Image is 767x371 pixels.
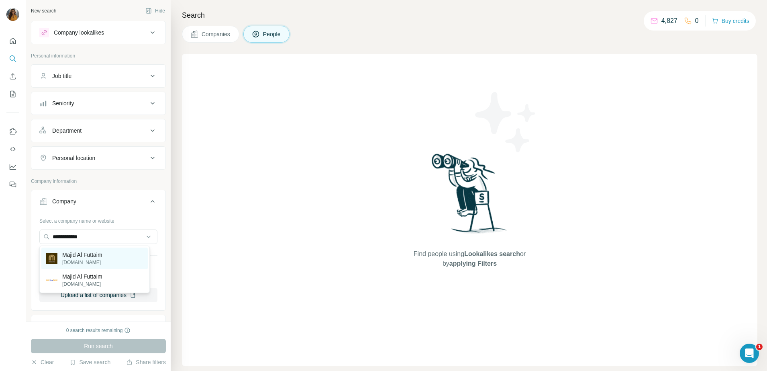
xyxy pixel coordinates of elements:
[470,86,542,158] img: Surfe Illustration - Stars
[52,154,95,162] div: Personal location
[31,358,54,366] button: Clear
[464,250,520,257] span: Lookalikes search
[712,15,749,27] button: Buy credits
[62,251,102,259] p: Majid Al Futtaim
[31,94,165,113] button: Seniority
[54,29,104,37] div: Company lookalikes
[46,275,57,286] img: Majid Al Futtaim
[52,99,74,107] div: Seniority
[69,358,110,366] button: Save search
[202,30,231,38] span: Companies
[140,5,171,17] button: Hide
[661,16,677,26] p: 4,827
[263,30,282,38] span: People
[6,160,19,174] button: Dashboard
[62,273,102,281] p: Majid Al Futtaim
[62,281,102,288] p: [DOMAIN_NAME]
[695,16,699,26] p: 0
[39,214,157,225] div: Select a company name or website
[31,7,56,14] div: New search
[6,177,19,192] button: Feedback
[182,10,757,21] h4: Search
[756,344,763,350] span: 1
[405,249,534,269] span: Find people using or by
[6,87,19,101] button: My lists
[52,72,71,80] div: Job title
[46,253,57,264] img: Majid Al Futtaim
[52,197,76,205] div: Company
[31,66,165,86] button: Job title
[66,327,131,334] div: 0 search results remaining
[449,260,497,267] span: applying Filters
[740,344,759,363] iframe: Intercom live chat
[31,317,165,336] button: Industry
[39,288,157,302] button: Upload a list of companies
[31,148,165,168] button: Personal location
[31,178,166,185] p: Company information
[62,259,102,266] p: [DOMAIN_NAME]
[31,121,165,140] button: Department
[31,23,165,42] button: Company lookalikes
[52,127,82,135] div: Department
[6,142,19,156] button: Use Surfe API
[6,34,19,48] button: Quick start
[126,358,166,366] button: Share filters
[6,51,19,66] button: Search
[6,69,19,84] button: Enrich CSV
[428,152,512,241] img: Surfe Illustration - Woman searching with binoculars
[31,52,166,59] p: Personal information
[6,124,19,139] button: Use Surfe on LinkedIn
[31,192,165,214] button: Company
[6,8,19,21] img: Avatar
